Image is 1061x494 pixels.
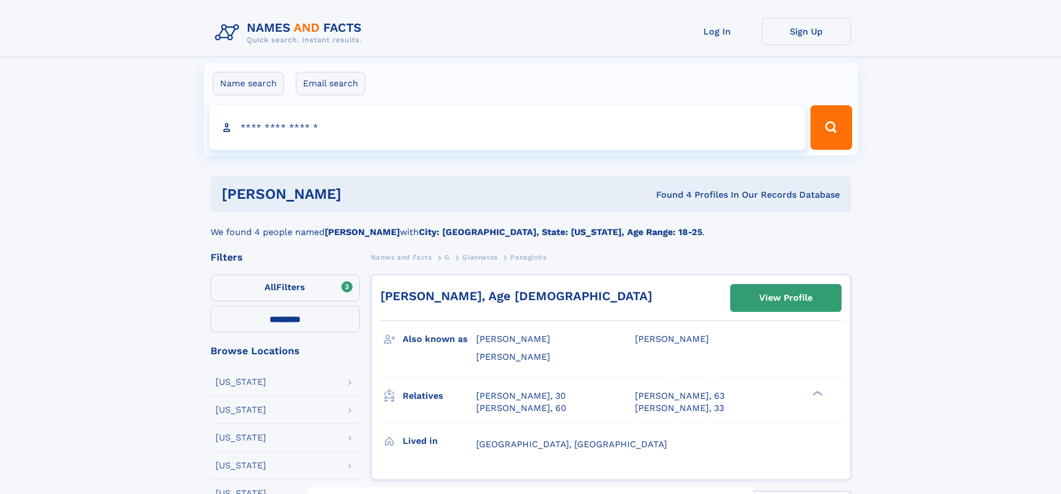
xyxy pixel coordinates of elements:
[444,253,450,261] span: G
[222,187,499,201] h1: [PERSON_NAME]
[476,351,550,362] span: [PERSON_NAME]
[403,330,476,349] h3: Also known as
[216,378,266,387] div: [US_STATE]
[265,282,276,292] span: All
[216,433,266,442] div: [US_STATE]
[510,253,546,261] span: Panagiotis
[731,285,841,311] a: View Profile
[380,289,652,303] a: [PERSON_NAME], Age [DEMOGRAPHIC_DATA]
[444,250,450,264] a: G
[216,461,266,470] div: [US_STATE]
[673,18,762,45] a: Log In
[419,227,702,237] b: City: [GEOGRAPHIC_DATA], State: [US_STATE], Age Range: 18-25
[211,346,360,356] div: Browse Locations
[476,390,566,402] a: [PERSON_NAME], 30
[216,405,266,414] div: [US_STATE]
[476,402,566,414] a: [PERSON_NAME], 60
[635,390,725,402] a: [PERSON_NAME], 63
[476,439,667,449] span: [GEOGRAPHIC_DATA], [GEOGRAPHIC_DATA]
[403,387,476,405] h3: Relatives
[810,105,852,150] button: Search Button
[296,72,365,95] label: Email search
[211,18,371,48] img: Logo Names and Facts
[211,252,360,262] div: Filters
[213,72,284,95] label: Name search
[635,402,724,414] a: [PERSON_NAME], 33
[371,250,432,264] a: Names and Facts
[810,389,823,397] div: ❯
[462,250,497,264] a: Giannetos
[762,18,851,45] a: Sign Up
[476,334,550,344] span: [PERSON_NAME]
[462,253,497,261] span: Giannetos
[211,212,851,239] div: We found 4 people named with .
[209,105,806,150] input: search input
[498,189,840,201] div: Found 4 Profiles In Our Records Database
[403,432,476,451] h3: Lived in
[211,275,360,301] label: Filters
[325,227,400,237] b: [PERSON_NAME]
[635,334,709,344] span: [PERSON_NAME]
[759,285,813,311] div: View Profile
